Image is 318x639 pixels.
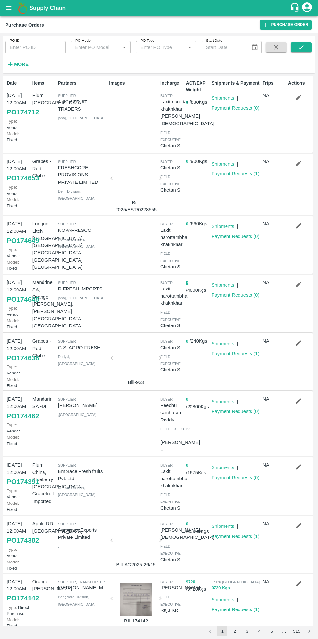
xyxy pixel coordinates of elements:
p: Laxit narottambhai khakhkhar [160,285,189,307]
p: Chetan S [160,556,183,563]
button: Go to page 4 [254,626,264,636]
span: Model: [7,435,19,440]
p: / 660 Kgs [186,220,209,228]
p: Actions [288,80,311,87]
a: Payment Requests (1) [212,607,260,612]
p: R FRESH IMPORTS [58,285,107,292]
p: [PERSON_NAME] [58,402,107,409]
span: Model: [7,318,19,323]
p: Chetan S [160,186,183,194]
button: Open [120,43,128,52]
button: 0 [186,338,188,345]
p: Laxit narottambhai khakhkhar [160,468,189,490]
span: Supplier [58,94,76,98]
p: Chetan S [160,504,183,512]
a: PO174391 [7,476,39,488]
a: PO174653 [7,172,39,184]
p: Fixed [7,259,30,271]
span: buyer [160,281,173,285]
span: buyer [160,463,173,467]
span: field executive [160,493,181,504]
p: Vendor [7,118,30,130]
span: Konkan Division , [GEOGRAPHIC_DATA] [58,486,96,497]
p: Peechu saicharan Reddy [160,402,183,423]
span: field executive [160,175,181,186]
p: [PERSON_NAME][DEMOGRAPHIC_DATA] [160,112,214,127]
button: 0 [186,520,188,528]
span: field executive [160,544,181,555]
p: / 9720 Kgs [186,578,209,593]
button: More [5,59,30,70]
a: PO174142 [7,592,39,604]
a: Payment Requests (0) [212,292,260,298]
p: Vendor [7,246,30,259]
p: / 4600 Kgs [186,279,209,294]
p: JUICY FRUIT TRADERS [58,98,107,113]
p: Laxit narottambhai khakhkhar [160,98,214,113]
button: 9720 Kgs [212,585,230,592]
p: Vendor [7,364,30,376]
span: Model: [7,501,19,506]
p: [PERSON_NAME] L [160,439,200,453]
span: Dudyal , [GEOGRAPHIC_DATA] [58,355,96,366]
a: Shipments [212,95,234,101]
p: Chetan S [160,263,183,270]
span: FruitX [GEOGRAPHIC_DATA] [212,580,260,584]
p: Bill-2025/EST/0228555 [114,199,158,214]
span: Supplier [58,339,76,343]
p: NA [263,279,286,286]
label: PO Type [141,38,154,43]
p: Vendor [7,184,30,196]
button: 0 [186,462,188,469]
a: Purchase Order [260,20,312,30]
p: Vendor [7,546,30,559]
button: Go to next page [304,626,314,636]
span: buyer [160,222,173,226]
p: G.S. AGRO FRESH [58,344,107,351]
span: jahaj , [GEOGRAPHIC_DATA] [58,116,104,120]
a: PO174649 [7,235,39,246]
p: Trips [263,80,286,87]
div: | [234,158,238,168]
button: Choose date [249,41,261,53]
button: Open [185,43,194,52]
p: Plum China, Blueberry [GEOGRAPHIC_DATA], Grapefruit Imported [32,461,55,505]
p: ACT/EXP Weight [186,80,209,93]
a: Payment Requests (0) [212,234,260,239]
span: Type: [7,185,17,190]
p: FRESHCORE PROVISIONS PRIVATE LIMITED [58,164,107,186]
input: Enter PO Model [73,43,118,52]
span: Type: [7,306,17,311]
div: | [234,520,238,530]
div: | [234,279,238,289]
p: Grapes - Red Globe [32,337,55,359]
input: Enter PO Type [138,43,184,52]
span: Type: [7,488,17,493]
button: open drawer [1,1,16,16]
span: buyer [160,160,173,164]
span: buyer [160,94,173,98]
p: Items [32,80,55,87]
button: 0 [186,158,188,165]
p: NOVAFRESCO [58,227,107,234]
span: Model: [7,377,19,382]
p: NA [263,220,286,227]
span: Type: [7,605,17,610]
a: PO174645 [7,293,39,305]
span: Type: [7,422,17,427]
span: buyer [160,397,173,401]
p: / 1675 Kgs [186,461,209,476]
span: Model: [7,197,19,202]
span: Supplier [58,281,76,285]
p: Date [7,80,30,87]
p: Raju KR [160,607,183,614]
button: page 1 [217,626,227,636]
input: Enter PO ID [5,41,66,53]
span: Model: [7,260,19,265]
a: Payment Requests (1) [212,171,260,176]
p: NA [263,578,286,585]
button: 9720 [186,578,195,586]
span: Model: [7,560,19,564]
p: NA [263,396,286,403]
a: Shipments [212,465,234,470]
